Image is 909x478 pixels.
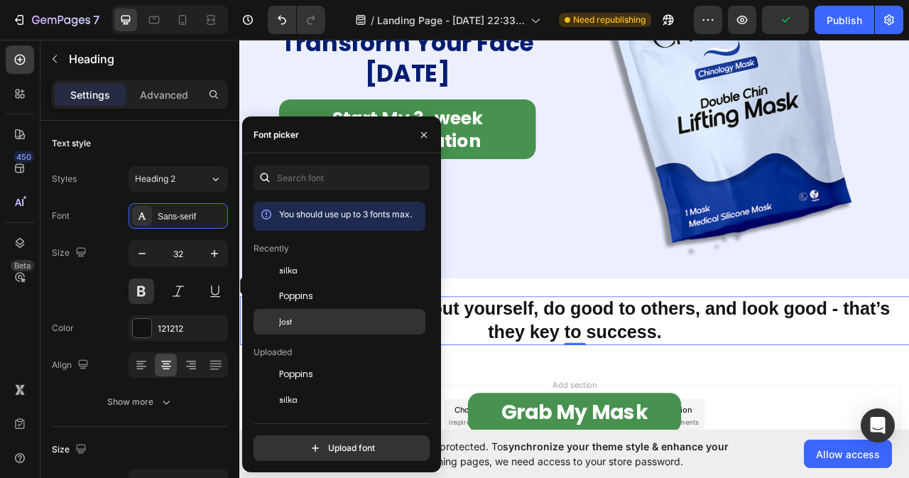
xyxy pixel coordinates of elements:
button: Upload font [254,435,430,461]
a: Start My 3-week Transformation [50,82,376,158]
div: Upload font [308,441,375,455]
p: 7 [93,11,99,28]
span: Allow access [816,447,880,462]
p: Settings [70,87,110,102]
p: Advanced [140,87,188,102]
div: Undo/Redo [268,6,325,34]
button: Allow access [804,440,892,468]
div: Font picker [254,129,299,141]
span: Your page is password protected. To when designing pages, we need access to your store password. [330,439,784,469]
span: silka [279,393,298,406]
div: Text style [52,137,91,150]
div: Show more [107,395,173,409]
div: Styles [52,173,77,185]
div: 450 [13,151,34,163]
span: Landing Page - [DATE] 22:33:44 [377,13,525,28]
span: Need republishing [573,13,646,26]
span: silka [279,264,298,277]
p: Recently [254,242,289,255]
p: Always feel good about yourself, do good to others, and look good - that’s they key to success. [1,335,851,393]
div: Heading [18,313,57,326]
button: Show more [52,389,228,415]
div: Size [52,244,89,263]
span: synchronize your theme style & enhance your experience [330,440,729,467]
span: / [371,13,374,28]
span: Heading 2 [135,173,175,185]
div: Open Intercom Messenger [861,408,895,442]
div: Size [52,440,89,460]
div: Sans-serif [158,210,224,223]
span: Jost [279,315,292,328]
p: Start My 3-week Transformation [67,91,359,150]
div: Publish [827,13,862,28]
div: 121212 [158,322,224,335]
div: Color [52,322,74,335]
button: Heading 2 [129,166,228,192]
iframe: Design area [239,35,909,435]
span: Poppins [279,368,313,381]
span: You should use up to 3 fonts max. [279,209,412,219]
input: Search font [254,165,430,190]
div: Align [52,356,92,375]
div: Beta [11,260,34,271]
span: Add section [393,438,460,453]
span: Poppins [279,290,313,303]
p: Uploaded [254,346,292,359]
div: Font [52,210,70,222]
button: Publish [815,6,874,34]
p: Heading [69,50,222,67]
button: 7 [6,6,106,34]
